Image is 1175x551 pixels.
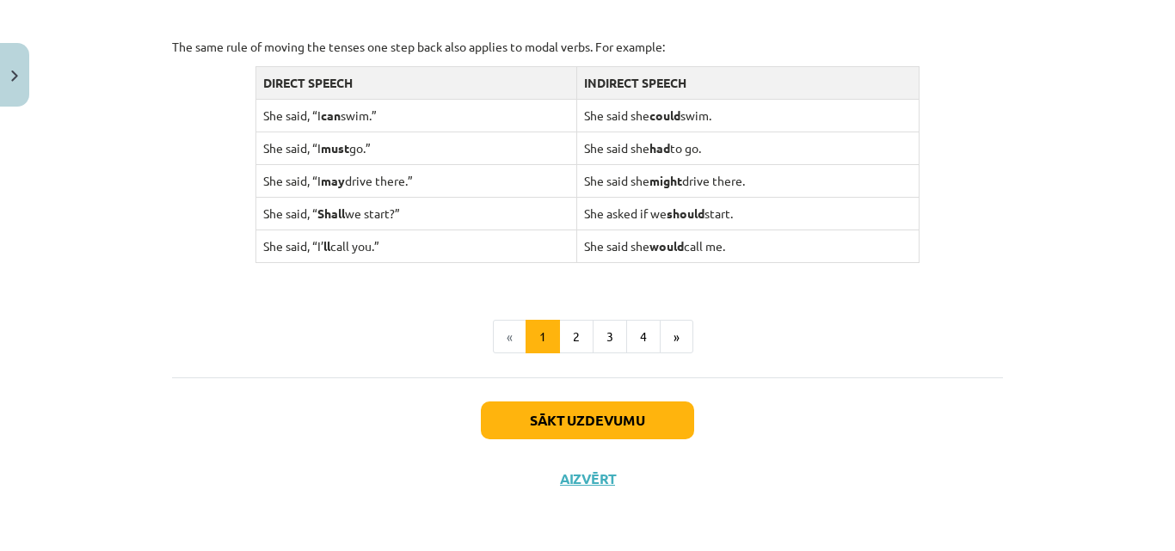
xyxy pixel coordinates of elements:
button: 1 [526,320,560,354]
img: icon-close-lesson-0947bae3869378f0d4975bcd49f059093ad1ed9edebbc8119c70593378902aed.svg [11,70,18,82]
nav: Page navigation example [172,320,1003,354]
td: She said she drive there. [576,164,920,197]
td: She said, “I’ call you.” [255,230,576,262]
button: » [660,320,693,354]
strong: would [649,238,684,254]
strong: may [321,173,345,188]
td: She said, “I drive there.” [255,164,576,197]
td: She said, “I go.” [255,132,576,164]
td: She said, “I swim.” [255,99,576,132]
strong: had [649,140,670,156]
strong: ll [323,238,330,254]
strong: can [321,107,341,123]
strong: could [649,107,680,123]
button: Aizvērt [555,470,620,487]
button: 4 [626,320,661,354]
button: 3 [593,320,627,354]
td: She said she to go. [576,132,920,164]
td: DIRECT SPEECH [255,66,576,99]
strong: might [649,173,682,188]
td: She asked if we start. [576,197,920,230]
strong: must [321,140,349,156]
strong: should [667,205,704,221]
td: She said she call me. [576,230,920,262]
td: INDIRECT SPEECH [576,66,920,99]
p: The same rule of moving the tenses one step back also applies to modal verbs. For example: [172,38,1003,56]
strong: Shall [317,205,345,221]
button: Sākt uzdevumu [481,401,694,439]
button: 2 [559,320,594,354]
td: She said she swim. [576,99,920,132]
td: She said, “ we start?” [255,197,576,230]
